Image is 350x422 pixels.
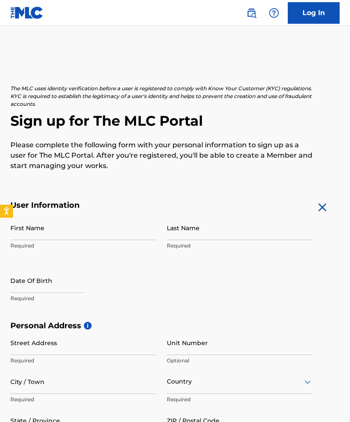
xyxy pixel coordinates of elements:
img: help [269,8,279,18]
div: Help [265,4,283,22]
p: Required [10,242,156,250]
p: Required [10,295,156,302]
h5: Personal Address [10,321,340,331]
h5: User Information [10,200,313,210]
img: close [315,200,329,214]
p: The MLC uses identity verification before a user is registered to comply with Know Your Customer ... [10,85,313,108]
p: Required [167,242,313,250]
img: MLC Logo [10,6,44,19]
p: Required [167,396,313,403]
h2: Sign up for The MLC Portal [10,112,340,130]
p: Required [10,357,156,365]
p: Required [10,396,156,403]
a: Public Search [243,4,260,22]
p: Please complete the following form with your personal information to sign up as a user for The ML... [10,140,313,171]
img: search [246,8,257,18]
p: Optional [167,357,313,365]
span: i [84,322,92,330]
a: Log In [288,2,340,24]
